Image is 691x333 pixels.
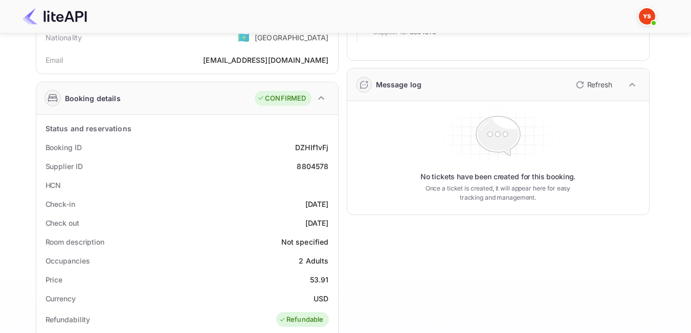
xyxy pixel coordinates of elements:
[299,255,328,266] div: 2 Adults
[295,142,328,153] div: DZHIf1vFj
[65,93,121,104] div: Booking details
[314,293,328,304] div: USD
[46,293,76,304] div: Currency
[281,236,329,247] div: Not specified
[46,55,63,65] div: Email
[46,199,75,209] div: Check-in
[46,161,83,172] div: Supplier ID
[310,274,329,285] div: 53.91
[420,172,576,182] p: No tickets have been created for this booking.
[46,32,82,43] div: Nationality
[46,218,79,228] div: Check out
[587,79,612,90] p: Refresh
[46,180,61,191] div: HCN
[46,142,82,153] div: Booking ID
[46,274,63,285] div: Price
[305,199,329,209] div: [DATE]
[46,255,90,266] div: Occupancies
[203,55,328,65] div: [EMAIL_ADDRESS][DOMAIN_NAME]
[23,8,87,25] img: LiteAPI Logo
[639,8,655,25] img: Yandex Support
[238,28,250,46] span: United States
[376,79,422,90] div: Message log
[305,218,329,228] div: [DATE]
[255,32,329,43] div: [GEOGRAPHIC_DATA]
[46,236,104,247] div: Room description
[417,184,579,202] p: Once a ticket is created, it will appear here for easy tracking and management.
[279,315,324,325] div: Refundable
[570,77,616,93] button: Refresh
[257,93,306,104] div: CONFIRMED
[46,123,131,134] div: Status and reservations
[297,161,328,172] div: 8804578
[46,314,91,325] div: Refundability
